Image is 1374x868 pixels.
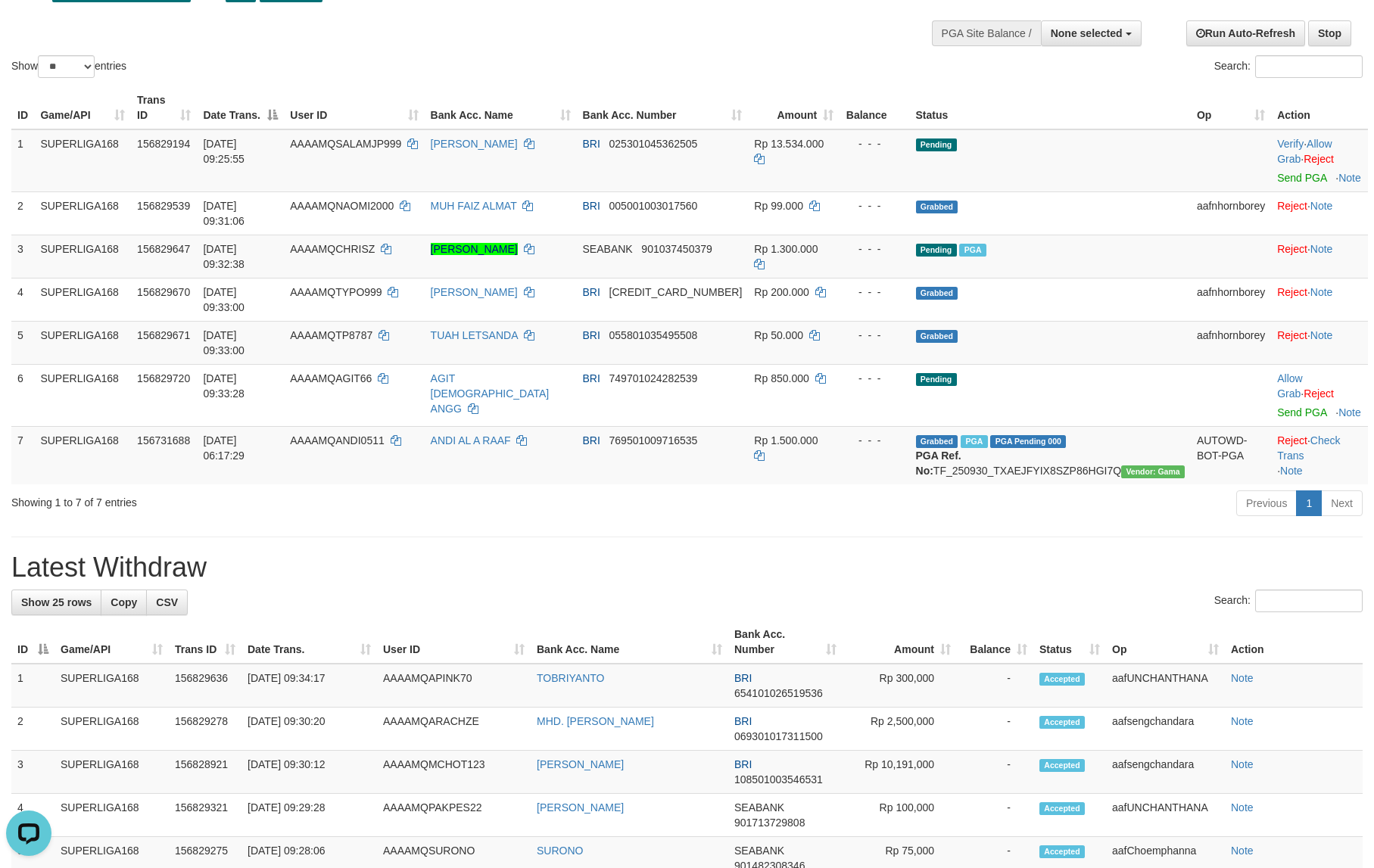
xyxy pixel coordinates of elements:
span: [DATE] 09:32:38 [203,243,245,270]
span: BRI [583,434,600,446]
a: Note [1231,758,1254,770]
span: Pending [916,244,957,257]
span: BRI [583,200,600,212]
a: Note [1280,465,1303,477]
a: TUAH LETSANDA [431,329,518,341]
a: Note [1338,172,1361,184]
span: Copy 675401000773501 to clipboard [609,286,743,298]
a: Send PGA [1277,406,1326,418]
span: PGA Pending [990,435,1066,448]
span: Marked by aafsengchandara [959,244,986,257]
td: 156829321 [169,794,241,837]
a: Note [1231,672,1254,684]
span: Grabbed [916,287,958,300]
th: Status [910,86,1191,129]
div: PGA Site Balance / [932,20,1041,46]
span: · [1277,372,1304,400]
a: [PERSON_NAME] [537,801,624,814]
span: BRI [734,758,752,770]
span: 156829670 [137,286,190,298]
input: Search: [1255,590,1363,612]
td: Rp 2,500,000 [843,708,957,751]
a: Reject [1277,243,1307,255]
td: aafUNCHANTHANA [1106,794,1225,837]
div: - - - [846,136,903,151]
th: Bank Acc. Name: activate to sort column ascending [531,621,728,664]
td: SUPERLIGA168 [55,708,169,751]
a: Copy [101,590,147,615]
a: MUH FAIZ ALMAT [431,200,517,212]
div: - - - [846,328,903,343]
div: - - - [846,241,903,257]
th: Balance: activate to sort column ascending [957,621,1033,664]
th: Bank Acc. Name: activate to sort column ascending [425,86,577,129]
th: Trans ID: activate to sort column ascending [169,621,241,664]
td: · [1271,364,1368,426]
td: aafnhornborey [1191,321,1271,364]
td: - [957,794,1033,837]
td: SUPERLIGA168 [34,278,131,321]
label: Search: [1214,55,1363,78]
span: SEABANK [734,845,784,857]
th: Date Trans.: activate to sort column descending [197,86,284,129]
a: 1 [1296,490,1322,516]
th: Game/API: activate to sort column ascending [55,621,169,664]
span: Rp 1.500.000 [754,434,818,446]
span: BRI [734,715,752,727]
span: 156731688 [137,434,190,446]
button: None selected [1041,20,1142,46]
th: Status: activate to sort column ascending [1033,621,1106,664]
a: Reject [1277,286,1307,298]
td: - [957,751,1033,794]
span: Vendor URL: https://trx31.1velocity.biz [1121,465,1185,478]
span: 156829539 [137,200,190,212]
span: BRI [583,329,600,341]
span: SEABANK [583,243,633,255]
a: Allow Grab [1277,138,1332,165]
a: Note [1310,329,1333,341]
span: Pending [916,373,957,386]
th: Amount: activate to sort column ascending [843,621,957,664]
a: Note [1231,801,1254,814]
td: · [1271,321,1368,364]
td: · [1271,191,1368,235]
td: [DATE] 09:30:12 [241,751,377,794]
span: Copy 025301045362505 to clipboard [609,138,698,150]
span: BRI [734,672,752,684]
span: Marked by aafromsomean [961,435,987,448]
th: ID [11,86,34,129]
a: Stop [1308,20,1351,46]
td: AAAAMQPAKPES22 [377,794,531,837]
a: Note [1231,845,1254,857]
td: Rp 100,000 [843,794,957,837]
span: CSV [156,596,178,608]
th: Balance [840,86,909,129]
span: [DATE] 06:17:29 [203,434,245,462]
a: Check Trans [1277,434,1340,462]
td: Rp 10,191,000 [843,751,957,794]
span: Rp 850.000 [754,372,809,384]
a: CSV [146,590,188,615]
td: · [1271,278,1368,321]
a: Reject [1277,329,1307,341]
td: aafnhornborey [1191,278,1271,321]
td: SUPERLIGA168 [34,321,131,364]
span: BRI [583,372,600,384]
span: AAAAMQTP8787 [290,329,372,341]
span: Copy 901713729808 to clipboard [734,817,805,829]
td: SUPERLIGA168 [55,794,169,837]
span: Copy 055801035495508 to clipboard [609,329,698,341]
span: 156829647 [137,243,190,255]
td: - [957,664,1033,708]
th: Action [1225,621,1363,664]
td: Rp 300,000 [843,664,957,708]
div: - - - [846,433,903,448]
td: 5 [11,321,34,364]
td: [DATE] 09:34:17 [241,664,377,708]
td: · · [1271,426,1368,484]
a: Verify [1277,138,1304,150]
span: Accepted [1039,845,1085,858]
span: Rp 200.000 [754,286,809,298]
span: Copy 108501003546531 to clipboard [734,773,823,786]
td: AAAAMQAPINK70 [377,664,531,708]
